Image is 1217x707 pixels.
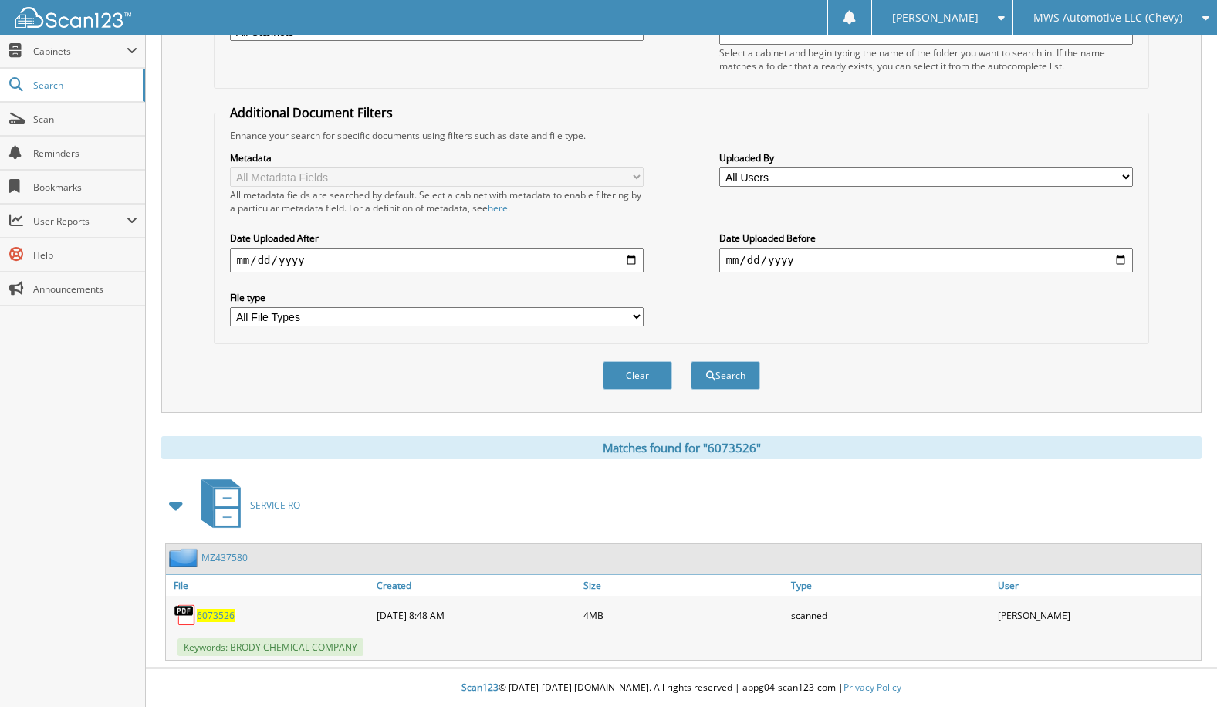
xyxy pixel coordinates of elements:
div: © [DATE]-[DATE] [DOMAIN_NAME]. All rights reserved | appg04-scan123-com | [146,669,1217,707]
a: MZ437580 [201,551,248,564]
a: Created [373,575,580,596]
span: [PERSON_NAME] [892,13,979,22]
div: [DATE] 8:48 AM [373,600,580,631]
span: Reminders [33,147,137,160]
input: start [230,248,643,272]
span: Scan [33,113,137,126]
span: MWS Automotive LLC (Chevy) [1033,13,1182,22]
span: SERVICE RO [250,499,300,512]
a: Size [580,575,786,596]
label: Date Uploaded After [230,232,643,245]
div: 4MB [580,600,786,631]
img: folder2.png [169,548,201,567]
input: end [719,248,1132,272]
div: scanned [787,600,994,631]
a: here [488,201,508,215]
div: Enhance your search for specific documents using filters such as date and file type. [222,129,1140,142]
a: User [994,575,1201,596]
span: Bookmarks [33,181,137,194]
div: Select a cabinet and begin typing the name of the folder you want to search in. If the name match... [719,46,1132,73]
span: Keywords: BRODY CHEMICAL COMPANY [177,638,363,656]
img: scan123-logo-white.svg [15,7,131,28]
button: Clear [603,361,672,390]
button: Search [691,361,760,390]
label: Metadata [230,151,643,164]
iframe: Chat Widget [1140,633,1217,707]
label: Date Uploaded Before [719,232,1132,245]
span: Announcements [33,282,137,296]
span: User Reports [33,215,127,228]
div: [PERSON_NAME] [994,600,1201,631]
div: All metadata fields are searched by default. Select a cabinet with metadata to enable filtering b... [230,188,643,215]
legend: Additional Document Filters [222,104,401,121]
a: Privacy Policy [843,681,901,694]
div: Matches found for "6073526" [161,436,1202,459]
span: Cabinets [33,45,127,58]
span: Search [33,79,135,92]
a: SERVICE RO [192,475,300,536]
label: File type [230,291,643,304]
span: Scan123 [461,681,499,694]
img: PDF.png [174,604,197,627]
a: File [166,575,373,596]
a: Type [787,575,994,596]
a: 6073526 [197,609,235,622]
label: Uploaded By [719,151,1132,164]
span: Help [33,249,137,262]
